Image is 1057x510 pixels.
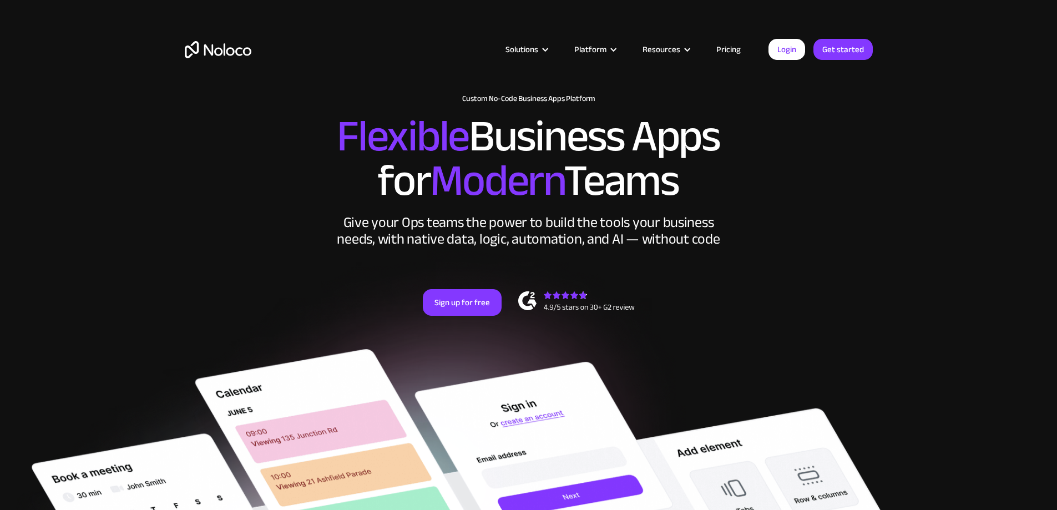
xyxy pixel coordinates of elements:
a: Pricing [702,42,755,57]
div: Solutions [492,42,560,57]
a: Get started [813,39,873,60]
div: Give your Ops teams the power to build the tools your business needs, with native data, logic, au... [335,214,723,248]
a: home [185,41,251,58]
div: Platform [574,42,606,57]
h2: Business Apps for Teams [185,114,873,203]
span: Flexible [337,95,469,178]
div: Resources [629,42,702,57]
div: Resources [643,42,680,57]
a: Login [768,39,805,60]
div: Solutions [505,42,538,57]
a: Sign up for free [423,289,502,316]
span: Modern [430,139,564,222]
div: Platform [560,42,629,57]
